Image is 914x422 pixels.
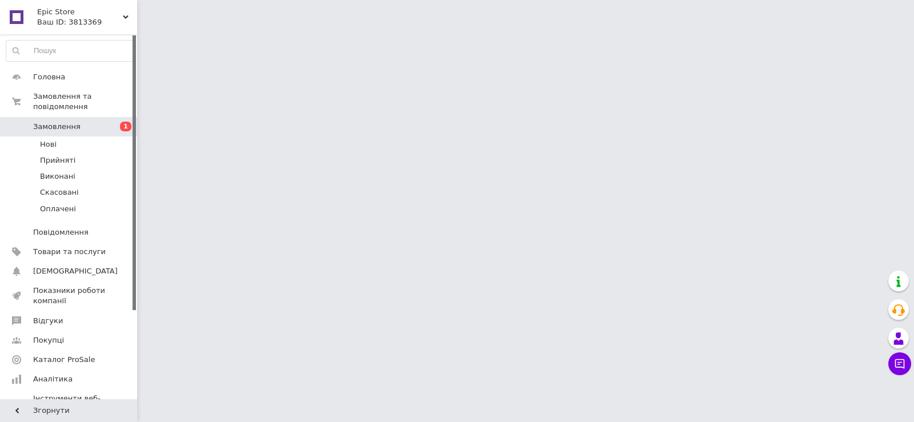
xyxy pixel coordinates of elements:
[40,155,75,166] span: Прийняті
[37,17,137,27] div: Ваш ID: 3813369
[40,171,75,182] span: Виконані
[33,91,137,112] span: Замовлення та повідомлення
[33,122,81,132] span: Замовлення
[40,187,79,198] span: Скасовані
[33,227,89,238] span: Повідомлення
[33,355,95,365] span: Каталог ProSale
[120,122,131,131] span: 1
[33,393,106,414] span: Інструменти веб-майстра та SEO
[888,352,911,375] button: Чат з покупцем
[33,374,73,384] span: Аналітика
[40,139,57,150] span: Нові
[40,204,76,214] span: Оплачені
[33,286,106,306] span: Показники роботи компанії
[33,72,65,82] span: Головна
[33,247,106,257] span: Товари та послуги
[33,335,64,345] span: Покупці
[6,41,134,61] input: Пошук
[37,7,123,17] span: Epic Store
[33,316,63,326] span: Відгуки
[33,266,118,276] span: [DEMOGRAPHIC_DATA]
